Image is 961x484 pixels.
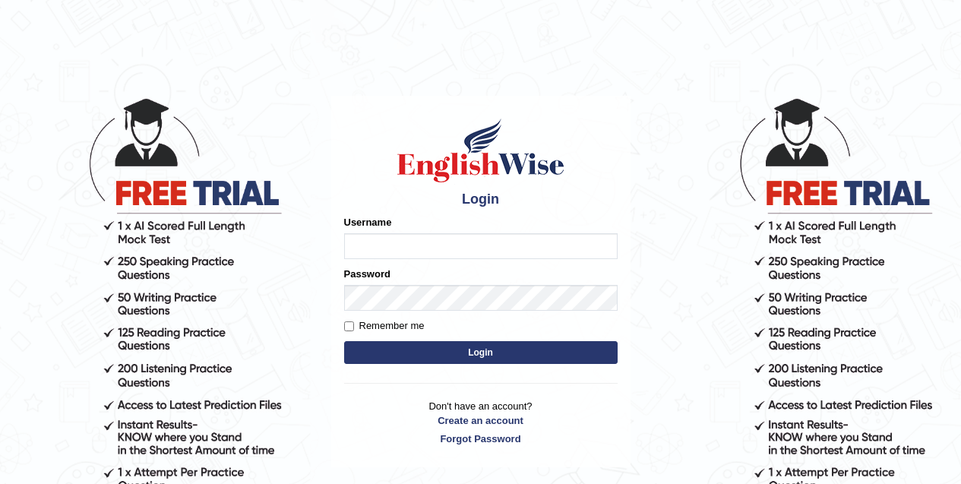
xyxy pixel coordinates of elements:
[344,321,354,331] input: Remember me
[344,192,618,207] h4: Login
[344,215,392,229] label: Username
[344,432,618,446] a: Forgot Password
[344,267,390,281] label: Password
[344,413,618,428] a: Create an account
[344,341,618,364] button: Login
[394,116,567,185] img: Logo of English Wise sign in for intelligent practice with AI
[344,318,425,334] label: Remember me
[344,399,618,446] p: Don't have an account?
